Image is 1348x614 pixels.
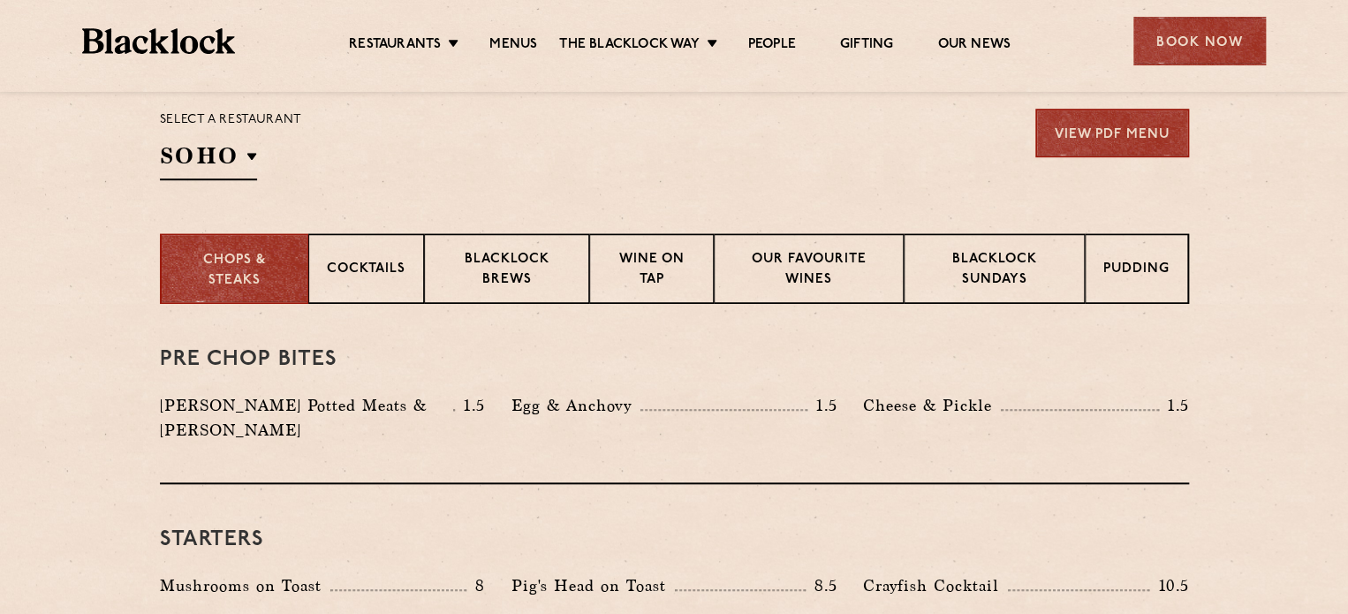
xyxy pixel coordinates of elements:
p: Our favourite wines [732,250,885,292]
p: Select a restaurant [160,109,302,132]
a: Our News [937,36,1011,56]
h2: SOHO [160,140,257,180]
p: Pudding [1103,260,1170,282]
a: Menus [489,36,537,56]
img: BL_Textured_Logo-footer-cropped.svg [82,28,235,54]
p: [PERSON_NAME] Potted Meats & [PERSON_NAME] [160,393,454,443]
a: People [748,36,796,56]
a: Gifting [840,36,893,56]
a: View PDF Menu [1035,109,1189,157]
p: Cheese & Pickle [863,393,1001,418]
h3: Starters [160,528,1189,551]
h3: Pre Chop Bites [160,348,1189,371]
p: 1.5 [807,394,837,417]
p: Mushrooms on Toast [160,573,330,598]
p: Wine on Tap [608,250,694,292]
p: Crayfish Cocktail [863,573,1008,598]
p: Egg & Anchovy [511,393,640,418]
p: 10.5 [1149,574,1188,597]
a: The Blacklock Way [559,36,699,56]
p: Cocktails [327,260,405,282]
a: Restaurants [349,36,441,56]
p: 1.5 [455,394,485,417]
div: Book Now [1133,17,1266,65]
p: Blacklock Sundays [922,250,1065,292]
p: Blacklock Brews [443,250,572,292]
p: Chops & Steaks [179,251,290,291]
p: 8 [466,574,485,597]
p: 1.5 [1159,394,1189,417]
p: Pig's Head on Toast [511,573,675,598]
p: 8.5 [806,574,837,597]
